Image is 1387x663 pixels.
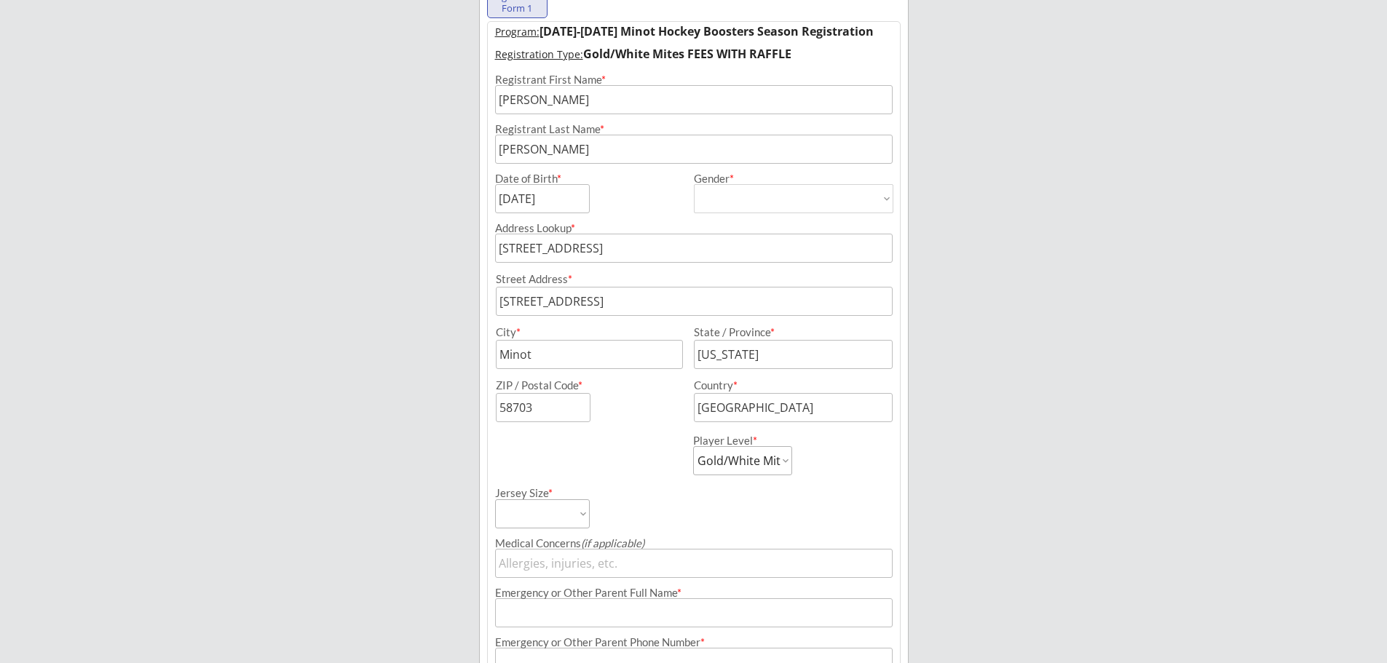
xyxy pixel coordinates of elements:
div: Registrant First Name [495,74,893,85]
div: Player Level [693,435,792,446]
div: ZIP / Postal Code [496,380,681,391]
input: Street, City, Province/State [495,234,893,263]
em: (if applicable) [581,536,644,549]
div: State / Province [694,327,875,338]
strong: [DATE]-[DATE] Minot Hockey Boosters Season Registration [540,23,874,39]
div: Emergency or Other Parent Phone Number [495,637,893,648]
u: Registration Type: [495,47,583,61]
div: Gender [694,173,893,184]
div: Emergency or Other Parent Full Name [495,587,893,598]
div: Date of Birth [495,173,570,184]
div: Country [694,380,875,391]
div: Registrant Last Name [495,124,893,135]
strong: Gold/White Mites FEES WITH RAFFLE [583,46,791,62]
div: Street Address [496,274,893,285]
div: Jersey Size [495,488,570,499]
div: Medical Concerns [495,538,893,549]
div: City [496,327,681,338]
input: Allergies, injuries, etc. [495,549,893,578]
div: Address Lookup [495,223,893,234]
u: Program: [495,25,540,39]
